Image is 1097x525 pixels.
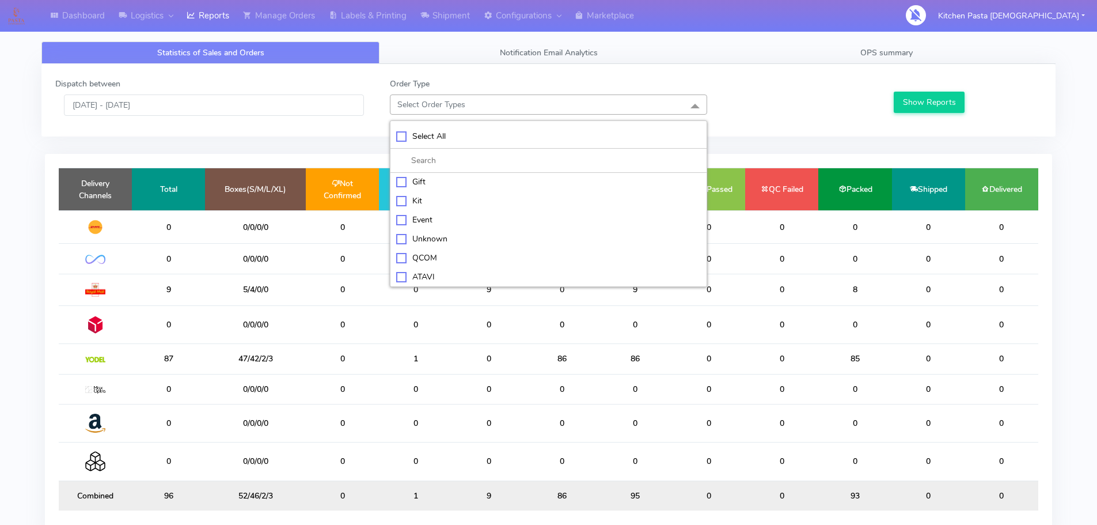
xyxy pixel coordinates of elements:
[452,305,525,343] td: 0
[672,274,745,305] td: 0
[965,210,1038,244] td: 0
[205,374,306,404] td: 0/0/0/0
[306,481,379,511] td: 0
[892,244,965,274] td: 0
[745,344,818,374] td: 0
[818,481,891,511] td: 93
[526,404,599,442] td: 0
[205,443,306,481] td: 0/0/0/0
[745,374,818,404] td: 0
[818,274,891,305] td: 8
[892,305,965,343] td: 0
[599,344,672,374] td: 86
[379,443,452,481] td: 0
[745,481,818,511] td: 0
[892,374,965,404] td: 0
[818,210,891,244] td: 0
[672,374,745,404] td: 0
[818,344,891,374] td: 85
[526,274,599,305] td: 0
[379,305,452,343] td: 0
[396,130,701,142] div: Select All
[965,404,1038,442] td: 0
[892,404,965,442] td: 0
[205,404,306,442] td: 0/0/0/0
[894,92,965,113] button: Show Reports
[526,374,599,404] td: 0
[452,443,525,481] td: 0
[599,305,672,343] td: 0
[672,443,745,481] td: 0
[860,47,913,58] span: OPS summary
[745,443,818,481] td: 0
[452,404,525,442] td: 0
[64,95,364,116] input: Pick the Daterange
[306,443,379,481] td: 0
[306,404,379,442] td: 0
[965,244,1038,274] td: 0
[745,210,818,244] td: 0
[745,168,818,210] td: QC Failed
[892,481,965,511] td: 0
[599,481,672,511] td: 95
[55,78,120,90] label: Dispatch between
[672,404,745,442] td: 0
[672,244,745,274] td: 0
[132,443,205,481] td: 0
[306,168,379,210] td: Not Confirmed
[397,99,465,110] span: Select Order Types
[59,481,132,511] td: Combined
[59,168,132,210] td: Delivery Channels
[965,374,1038,404] td: 0
[526,481,599,511] td: 86
[526,305,599,343] td: 0
[85,220,105,235] img: DHL
[132,305,205,343] td: 0
[85,413,105,433] img: Amazon
[379,210,452,244] td: 0
[818,168,891,210] td: Packed
[132,481,205,511] td: 96
[306,274,379,305] td: 0
[132,210,205,244] td: 0
[85,315,105,335] img: DPD
[396,214,701,226] div: Event
[818,244,891,274] td: 0
[205,274,306,305] td: 5/4/0/0
[526,344,599,374] td: 86
[205,168,306,210] td: Boxes(S/M/L/XL)
[396,176,701,188] div: Gift
[132,344,205,374] td: 87
[892,344,965,374] td: 0
[599,274,672,305] td: 9
[85,357,105,362] img: Yodel
[396,233,701,245] div: Unknown
[818,404,891,442] td: 0
[672,168,745,210] td: QC Passed
[452,374,525,404] td: 0
[396,195,701,207] div: Kit
[379,274,452,305] td: 0
[379,481,452,511] td: 1
[745,305,818,343] td: 0
[157,47,264,58] span: Statistics of Sales and Orders
[965,443,1038,481] td: 0
[965,274,1038,305] td: 0
[306,344,379,374] td: 0
[132,404,205,442] td: 0
[379,344,452,374] td: 1
[745,274,818,305] td: 0
[85,255,105,265] img: OnFleet
[929,4,1094,28] button: Kitchen Pasta [DEMOGRAPHIC_DATA]
[599,443,672,481] td: 0
[306,305,379,343] td: 0
[526,443,599,481] td: 0
[452,274,525,305] td: 9
[132,168,205,210] td: Total
[452,481,525,511] td: 9
[205,210,306,244] td: 0/0/0/0
[306,244,379,274] td: 0
[132,374,205,404] td: 0
[205,344,306,374] td: 47/42/2/3
[672,344,745,374] td: 0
